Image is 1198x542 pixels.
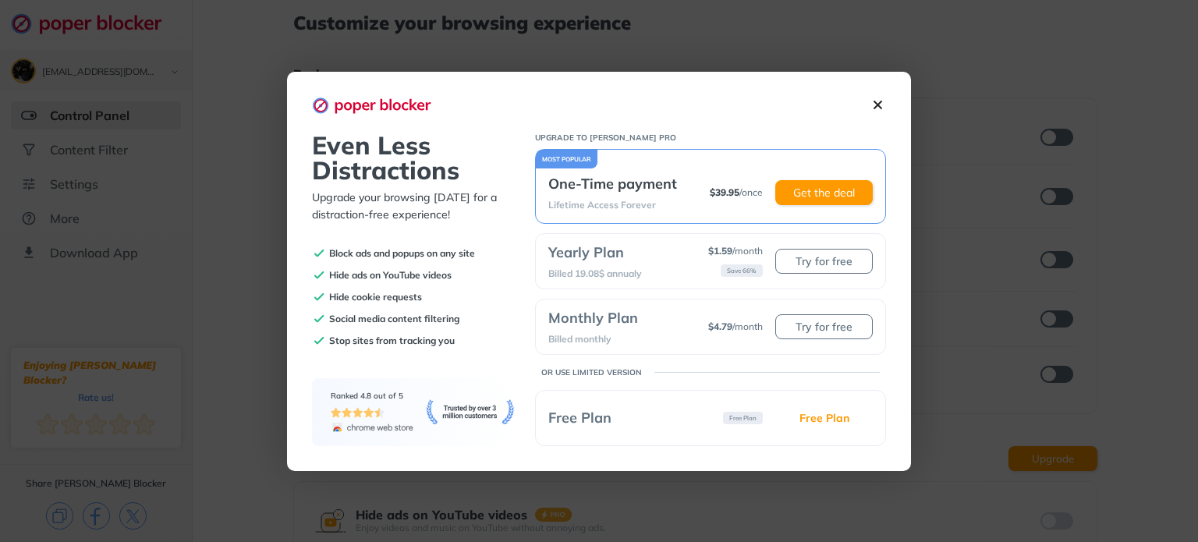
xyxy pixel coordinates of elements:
p: Ranked 4.8 out of 5 [331,391,413,401]
button: Try for free [775,314,873,339]
p: Free Plan [548,409,611,427]
p: Even Less Distractions [312,133,516,182]
img: check [312,246,326,260]
img: chrome-web-store-logo [331,421,413,434]
span: $ 39.95 [710,186,739,198]
p: One-Time payment [548,175,677,193]
img: close-icon [870,97,886,113]
button: Get the deal [775,180,873,205]
p: Billed 19.08$ annualy [548,267,642,279]
img: check [312,334,326,348]
p: UPGRADE TO [PERSON_NAME] PRO [535,133,886,143]
p: / month [708,245,763,257]
img: check [312,312,326,326]
p: OR USE LIMITED VERSION [541,367,642,377]
div: MOST POPULAR [536,150,597,168]
span: $ 4.79 [708,321,732,332]
p: Lifetime Access Forever [548,199,677,211]
img: star [331,407,342,418]
button: Try for free [775,249,873,274]
img: logo [312,97,445,114]
img: trusted-banner [426,399,515,424]
p: / once [710,186,763,198]
img: star [353,407,363,418]
p: / month [708,321,763,332]
p: Hide ads on YouTube videos [329,269,452,281]
img: check [312,290,326,304]
img: check [312,268,326,282]
span: $ 1.59 [708,245,732,257]
p: Billed monthly [548,333,638,345]
p: Yearly Plan [548,243,642,261]
p: Block ads and popups on any site [329,247,475,259]
p: Stop sites from tracking you [329,335,455,346]
p: Free Plan [723,412,763,424]
p: Social media content filtering [329,313,459,324]
img: star [342,407,353,418]
p: Hide cookie requests [329,291,422,303]
p: Save 66% [721,264,763,277]
img: star [363,407,374,418]
img: half-star [374,407,385,418]
button: Free Plan [775,406,873,430]
p: Monthly Plan [548,309,638,327]
p: Upgrade your browsing [DATE] for a distraction-free experience! [312,189,516,223]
